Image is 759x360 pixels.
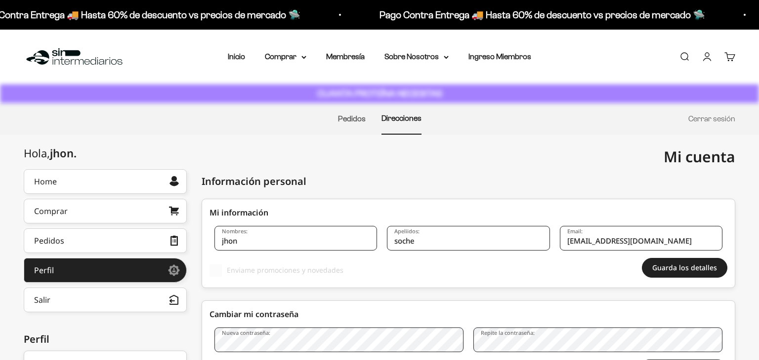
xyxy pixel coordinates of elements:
[394,227,420,235] label: Apeliidos:
[24,332,187,347] div: Perfil
[24,199,187,223] a: Comprar
[381,114,422,122] a: Direcciones
[642,258,727,278] button: Guarda los detalles
[34,207,68,215] div: Comprar
[202,174,306,189] div: Información personal
[468,52,531,61] a: Ingreso Miembros
[50,145,77,160] span: jhon
[567,227,583,235] label: Email:
[34,266,54,274] div: Perfil
[24,228,187,253] a: Pedidos
[210,207,727,218] div: Mi información
[379,7,705,23] p: Pago Contra Entrega 🚚 Hasta 60% de descuento vs precios de mercado 🛸
[384,50,449,63] summary: Sobre Nosotros
[326,52,365,61] a: Membresía
[481,329,535,336] label: Repite la contraseña:
[688,114,735,123] a: Cerrar sesión
[34,178,57,185] div: Home
[222,227,248,235] label: Nombres:
[210,264,372,277] label: Enviame promociones y novedades
[222,329,270,336] label: Nueva contraseña:
[265,50,306,63] summary: Comprar
[338,114,366,123] a: Pedidos
[210,308,727,320] div: Cambiar mi contraseña
[74,145,77,160] span: .
[228,52,245,61] a: Inicio
[34,296,50,304] div: Salir
[34,237,64,245] div: Pedidos
[24,288,187,312] button: Salir
[317,88,442,99] strong: CUANTA PROTEÍNA NECESITAS
[664,146,735,167] span: Mi cuenta
[24,169,187,194] a: Home
[24,147,77,159] div: Hola,
[24,258,187,283] a: Perfil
